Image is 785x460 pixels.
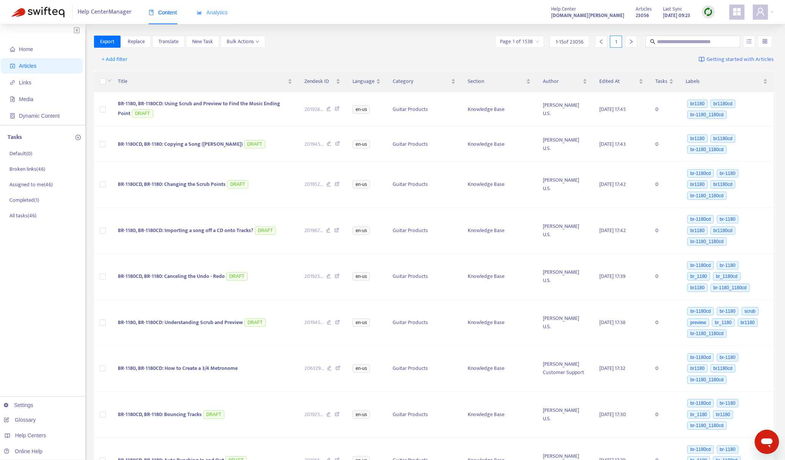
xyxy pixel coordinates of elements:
[353,410,370,419] span: en-us
[687,410,710,419] span: br_1180
[304,77,335,86] span: Zendesk ID
[118,180,226,189] span: BR-1180CD, BR-1180: Changing the Scrub Points
[687,192,726,200] span: br-1180_1180cd
[743,36,755,48] button: unordered-list
[687,226,707,235] span: br1180
[226,272,248,281] span: DRAFT
[304,140,324,148] span: 201945 ...
[393,77,450,86] span: Category
[686,77,761,86] span: Labels
[687,261,714,270] span: br-1180cd
[687,145,726,154] span: br-1180_1180cd
[710,180,735,189] span: br1180cd
[118,99,280,118] span: BR-1180, BR-1180CD: Using Scrub and Preview to Find the Music Ending Point
[687,399,714,407] span: br-1180cd
[4,402,33,408] a: Settings
[663,11,690,20] strong: [DATE] 09:23
[304,318,324,327] span: 201945 ...
[704,7,713,17] img: sync.dc5367851b00ba804db3.png
[687,169,714,178] span: br-1180cd
[387,127,462,162] td: Guitar Products
[687,134,707,143] span: br1180
[346,71,387,92] th: Language
[687,307,714,315] span: br-1180cd
[687,100,707,108] span: br1180
[537,92,593,127] td: [PERSON_NAME] U.S.
[353,180,370,189] span: en-us
[537,392,593,438] td: [PERSON_NAME] U.S.
[158,37,179,46] span: Translate
[717,399,738,407] span: br-1180
[717,307,738,315] span: br-1180
[462,392,537,438] td: Knowledge Base
[599,180,626,189] span: [DATE] 17:42
[9,196,39,204] p: Completed ( 1 )
[304,180,323,189] span: 201952 ...
[122,36,151,48] button: Replace
[75,135,81,140] span: plus-circle
[712,318,735,327] span: br_1180
[593,71,650,92] th: Edited At
[96,53,133,65] button: + Add filter
[636,5,652,13] span: Articles
[462,300,537,346] td: Knowledge Base
[687,445,714,454] span: br-1180cd
[687,111,726,119] span: br-1180_1180cd
[128,37,145,46] span: Replace
[132,109,153,118] span: DRAFT
[10,113,15,119] span: container
[462,127,537,162] td: Knowledge Base
[687,215,714,223] span: br-1180cd
[543,77,581,86] span: Author
[102,55,128,64] span: + Add filter
[710,134,735,143] span: br1180cd
[755,430,779,454] iframe: メッセージングウィンドウを開くボタン
[152,36,185,48] button: Translate
[462,208,537,254] td: Knowledge Base
[649,127,680,162] td: 0
[19,63,36,69] span: Articles
[118,318,243,327] span: BR-1180, BR-1180CD: Understanding Scrub and Preview
[687,329,726,338] span: br-1180_1180cd
[663,5,682,13] span: Last Sync
[4,417,36,423] a: Glossary
[118,226,253,235] span: BR-1180, BR-1180CD: Importing a song off a CD onto Tracks?
[649,162,680,208] td: 0
[713,410,733,419] span: br1180
[10,97,15,102] span: file-image
[655,77,667,86] span: Tasks
[710,284,749,292] span: br-1180_1180cd
[186,36,219,48] button: New Task
[551,11,624,20] strong: [DOMAIN_NAME][PERSON_NAME]
[192,37,213,46] span: New Task
[599,105,626,114] span: [DATE] 17:45
[717,261,738,270] span: br-1180
[387,208,462,254] td: Guitar Products
[304,272,323,281] span: 201925 ...
[687,364,707,373] span: br1180
[387,300,462,346] td: Guitar Products
[78,5,132,19] span: Help Center Manager
[10,80,15,85] span: link
[687,237,726,246] span: br-1180_1180cd
[537,71,593,92] th: Author
[462,162,537,208] td: Knowledge Base
[537,346,593,392] td: [PERSON_NAME] Customer Support
[118,77,286,86] span: Title
[19,96,33,102] span: Media
[599,140,626,148] span: [DATE] 17:43
[304,410,323,419] span: 201925 ...
[118,410,202,419] span: BR-1180CD, BR-1180: Bouncing Tracks
[8,133,22,142] p: Tasks
[599,318,625,327] span: [DATE] 17:38
[537,127,593,162] td: [PERSON_NAME] U.S.
[537,208,593,254] td: [PERSON_NAME] U.S.
[19,80,31,86] span: Links
[680,71,774,92] th: Labels
[227,37,259,46] span: Bulk Actions
[687,284,707,292] span: br1180
[19,113,60,119] span: Dynamic Content
[599,272,625,281] span: [DATE] 17:39
[387,254,462,300] td: Guitar Products
[353,77,374,86] span: Language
